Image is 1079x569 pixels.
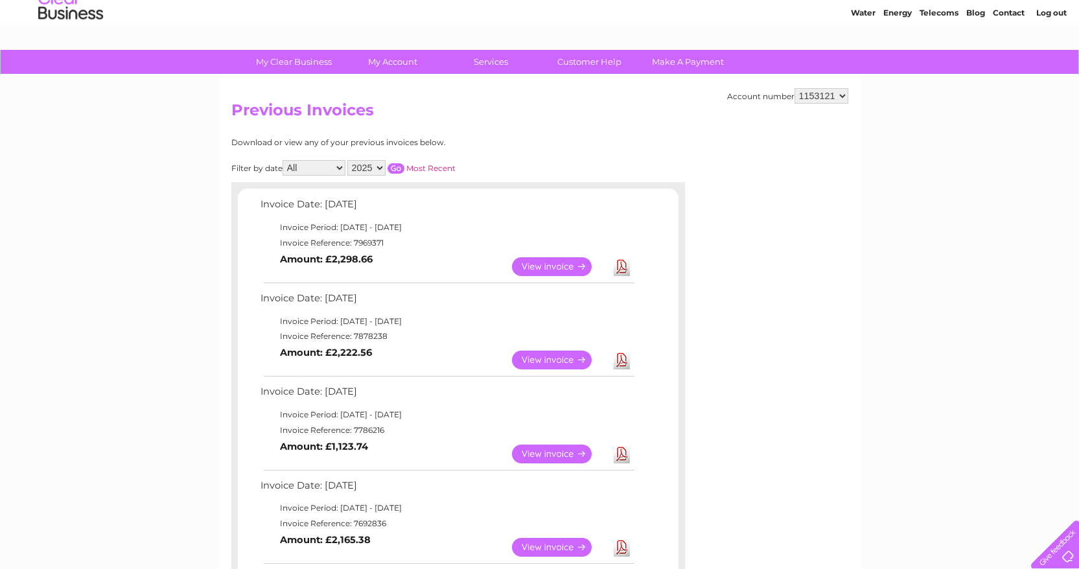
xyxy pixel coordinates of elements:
[38,34,104,73] img: logo.png
[257,235,636,251] td: Invoice Reference: 7969371
[257,407,636,423] td: Invoice Period: [DATE] - [DATE]
[883,55,912,65] a: Energy
[727,88,848,104] div: Account number
[1036,55,1067,65] a: Log out
[835,6,924,23] a: 0333 014 3131
[614,257,630,276] a: Download
[614,445,630,463] a: Download
[280,534,371,546] b: Amount: £2,165.38
[406,163,456,173] a: Most Recent
[231,160,572,176] div: Filter by date
[231,138,572,147] div: Download or view any of your previous invoices below.
[257,423,636,438] td: Invoice Reference: 7786216
[512,257,607,276] a: View
[920,55,958,65] a: Telecoms
[280,347,372,358] b: Amount: £2,222.56
[536,50,643,74] a: Customer Help
[512,445,607,463] a: View
[280,253,373,265] b: Amount: £2,298.66
[234,7,846,63] div: Clear Business is a trading name of Verastar Limited (registered in [GEOGRAPHIC_DATA] No. 3667643...
[993,55,1025,65] a: Contact
[257,329,636,344] td: Invoice Reference: 7878238
[851,55,876,65] a: Water
[257,516,636,531] td: Invoice Reference: 7692836
[512,538,607,557] a: View
[231,101,848,126] h2: Previous Invoices
[634,50,741,74] a: Make A Payment
[614,538,630,557] a: Download
[512,351,607,369] a: View
[257,290,636,314] td: Invoice Date: [DATE]
[257,314,636,329] td: Invoice Period: [DATE] - [DATE]
[614,351,630,369] a: Download
[437,50,544,74] a: Services
[257,383,636,407] td: Invoice Date: [DATE]
[339,50,446,74] a: My Account
[966,55,985,65] a: Blog
[257,196,636,220] td: Invoice Date: [DATE]
[257,500,636,516] td: Invoice Period: [DATE] - [DATE]
[257,477,636,501] td: Invoice Date: [DATE]
[280,441,368,452] b: Amount: £1,123.74
[257,220,636,235] td: Invoice Period: [DATE] - [DATE]
[240,50,347,74] a: My Clear Business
